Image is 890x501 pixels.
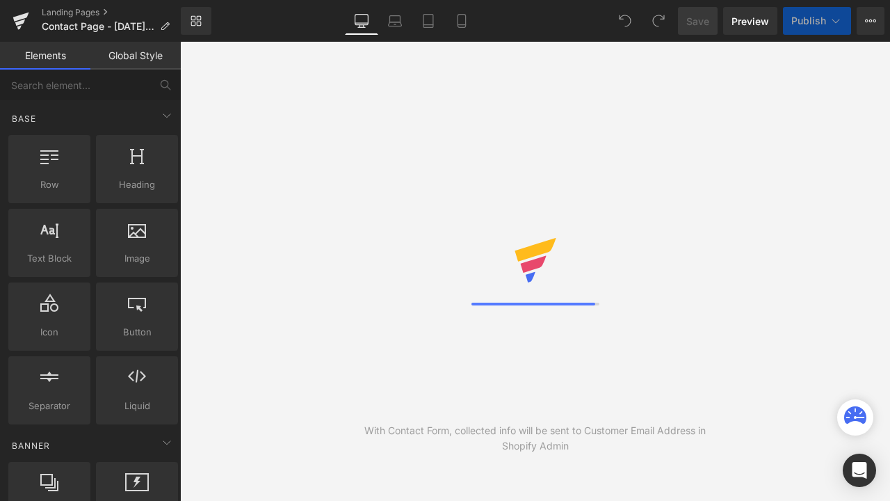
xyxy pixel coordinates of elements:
[857,7,884,35] button: More
[100,399,174,413] span: Liquid
[378,7,412,35] a: Laptop
[611,7,639,35] button: Undo
[90,42,181,70] a: Global Style
[731,14,769,29] span: Preview
[13,325,86,340] span: Icon
[783,7,851,35] button: Publish
[445,7,478,35] a: Mobile
[412,7,445,35] a: Tablet
[686,14,709,29] span: Save
[100,251,174,266] span: Image
[723,7,777,35] a: Preview
[42,21,154,32] span: Contact Page - [DATE] 15:03:16
[10,112,38,125] span: Base
[645,7,672,35] button: Redo
[13,399,86,413] span: Separator
[843,454,876,487] div: Open Intercom Messenger
[10,439,51,452] span: Banner
[100,325,174,340] span: Button
[42,7,181,18] a: Landing Pages
[345,7,378,35] a: Desktop
[357,423,713,454] div: With Contact Form, collected info will be sent to Customer Email Address in Shopify Admin
[13,251,86,266] span: Text Block
[13,177,86,192] span: Row
[100,177,174,192] span: Heading
[181,7,211,35] a: New Library
[791,15,826,26] span: Publish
